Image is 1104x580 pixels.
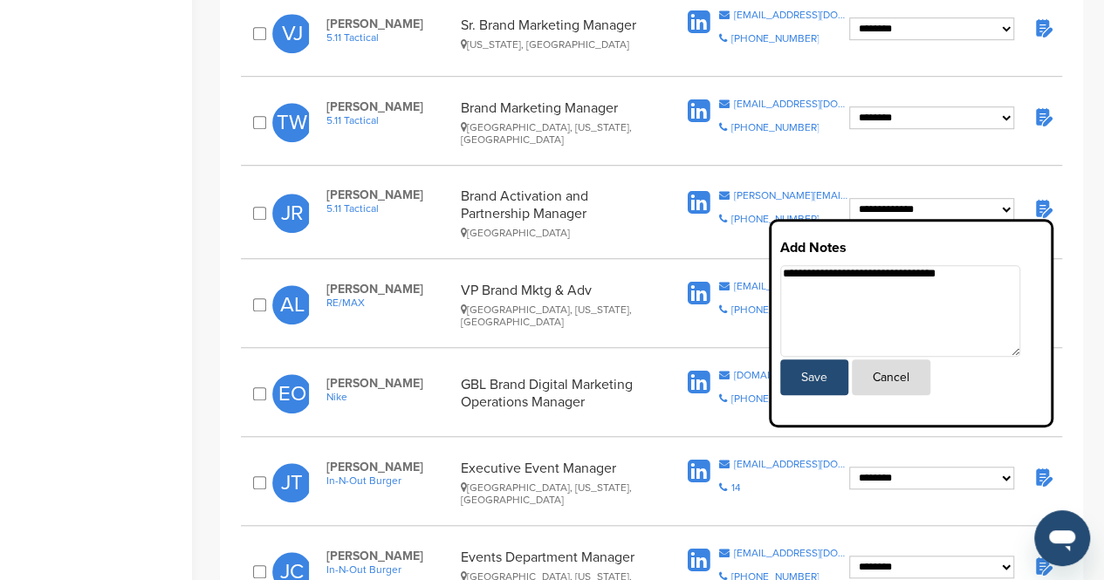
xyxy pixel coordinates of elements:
span: JT [272,463,312,502]
div: Executive Event Manager [461,460,657,506]
img: Notes fill [1032,466,1053,488]
div: [GEOGRAPHIC_DATA], [US_STATE], [GEOGRAPHIC_DATA] [461,304,657,328]
a: 5.11 Tactical [326,31,451,44]
a: 5.11 Tactical [326,202,451,215]
span: AL [272,285,312,324]
button: Save [780,359,848,395]
iframe: Button to launch messaging window [1034,510,1090,566]
span: VJ [272,14,312,53]
div: [PHONE_NUMBER] [730,33,819,44]
div: GBL Brand Digital Marketing Operations Manager [461,376,657,411]
div: Brand Activation and Partnership Manager [461,188,657,239]
div: VP Brand Mktg & Adv [461,282,657,328]
span: [PERSON_NAME] [326,460,451,474]
div: 14 [730,482,740,493]
div: [DOMAIN_NAME][EMAIL_ADDRESS][DOMAIN_NAME] [733,370,849,380]
div: [EMAIL_ADDRESS][DOMAIN_NAME] [733,99,849,109]
a: In-N-Out Burger [326,474,451,487]
span: [PERSON_NAME] [326,99,451,114]
div: [PHONE_NUMBER] [730,393,819,404]
a: RE/MAX [326,297,451,309]
span: JR [272,194,312,233]
div: [EMAIL_ADDRESS][DOMAIN_NAME] [733,10,849,20]
a: In-N-Out Burger [326,563,451,576]
div: [GEOGRAPHIC_DATA], [US_STATE], [GEOGRAPHIC_DATA] [461,121,657,146]
a: Nike [326,391,451,403]
div: [GEOGRAPHIC_DATA], [US_STATE], [GEOGRAPHIC_DATA] [461,481,657,506]
h3: Add Notes [780,237,1042,258]
span: [PERSON_NAME] [326,549,451,563]
span: [PERSON_NAME] [326,376,451,391]
div: [US_STATE], [GEOGRAPHIC_DATA] [461,38,657,51]
div: Sr. Brand Marketing Manager [461,17,657,51]
div: Brand Marketing Manager [461,99,657,146]
div: [PHONE_NUMBER] [730,304,819,315]
div: [EMAIL_ADDRESS][DOMAIN_NAME] [733,548,849,558]
button: Cancel [852,359,930,395]
img: Notes fill [1032,197,1053,219]
div: [PERSON_NAME][EMAIL_ADDRESS][DOMAIN_NAME] [733,190,849,201]
img: Notes fill [1032,17,1053,38]
div: [EMAIL_ADDRESS][DOMAIN_NAME] [733,459,849,469]
a: 5.11 Tactical [326,114,451,126]
div: [GEOGRAPHIC_DATA] [461,227,657,239]
div: [EMAIL_ADDRESS][DOMAIN_NAME] [733,281,849,291]
img: Notes fill [1032,106,1053,127]
span: [PERSON_NAME] [326,188,451,202]
img: Notes fill [1032,555,1053,577]
div: [PHONE_NUMBER] [730,122,819,133]
span: TW [272,103,312,142]
span: [PERSON_NAME] [326,17,451,31]
span: [PERSON_NAME] [326,282,451,297]
div: [PHONE_NUMBER] [730,214,819,224]
span: EO [272,374,312,413]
